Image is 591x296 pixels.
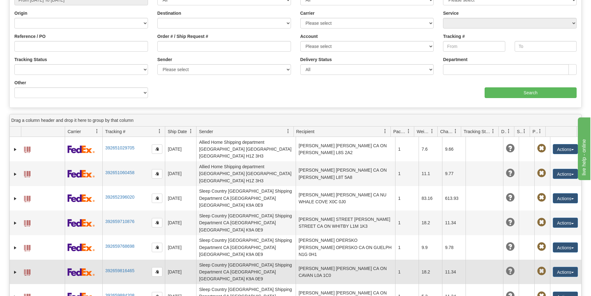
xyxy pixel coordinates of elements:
span: Delivery Status [501,128,507,135]
a: Label [24,193,30,203]
button: Copy to clipboard [152,267,162,277]
input: From [443,41,505,52]
a: Expand [12,245,18,251]
div: grid grouping header [10,114,581,127]
button: Copy to clipboard [152,169,162,179]
td: [PERSON_NAME] [PERSON_NAME] CA NU WHALE COVE X0C 0J0 [296,186,395,210]
td: 18.2 [419,210,442,235]
label: Order # / Ship Request # [157,33,208,39]
label: Service [443,10,459,16]
span: Sender [199,128,213,135]
td: [DATE] [165,260,196,284]
span: Pickup Not Assigned [537,218,546,227]
td: [PERSON_NAME] OPERSKO [PERSON_NAME] OPERSKO CA ON GUELPH N1G 0H1 [296,235,395,260]
td: 1 [395,235,419,260]
label: Reference / PO [14,33,46,39]
td: 18.2 [419,260,442,284]
a: Recipient filter column settings [380,126,390,137]
button: Copy to clipboard [152,194,162,203]
button: Actions [553,267,578,277]
label: Other [14,80,26,86]
label: Carrier [300,10,315,16]
button: Actions [553,193,578,203]
img: 2 - FedEx Express® [68,243,95,251]
label: Tracking # [443,33,465,39]
label: Delivery Status [300,56,332,63]
a: Tracking Status filter column settings [488,126,498,137]
a: Label [24,242,30,252]
span: Pickup Not Assigned [537,267,546,276]
button: Actions [553,144,578,154]
td: Allied Home Shipping department [GEOGRAPHIC_DATA] [GEOGRAPHIC_DATA] [GEOGRAPHIC_DATA] H1Z 3H3 [196,161,296,186]
a: Expand [12,195,18,202]
a: Weight filter column settings [427,126,437,137]
span: Unknown [506,267,515,276]
td: Sleep Country [GEOGRAPHIC_DATA] Shipping Department CA [GEOGRAPHIC_DATA] [GEOGRAPHIC_DATA] K9A 0E9 [196,210,296,235]
a: Label [24,168,30,178]
span: Unknown [506,218,515,227]
span: Packages [393,128,406,135]
span: Ship Date [168,128,187,135]
td: Sleep Country [GEOGRAPHIC_DATA] Shipping Department CA [GEOGRAPHIC_DATA] [GEOGRAPHIC_DATA] K9A 0E9 [196,235,296,260]
td: 1 [395,210,419,235]
label: Tracking Status [14,56,47,63]
span: Unknown [506,193,515,202]
span: Unknown [506,144,515,153]
span: Charge [440,128,453,135]
div: live help - online [5,4,58,11]
button: Copy to clipboard [152,243,162,252]
a: Packages filter column settings [403,126,414,137]
a: Label [24,144,30,154]
a: Carrier filter column settings [92,126,102,137]
td: Sleep Country [GEOGRAPHIC_DATA] Shipping Department CA [GEOGRAPHIC_DATA] [GEOGRAPHIC_DATA] K9A 0E9 [196,260,296,284]
a: Pickup Status filter column settings [535,126,545,137]
a: Ship Date filter column settings [186,126,196,137]
iframe: chat widget [577,116,590,180]
a: 392652396020 [105,195,134,200]
button: Copy to clipboard [152,218,162,227]
label: Account [300,33,318,39]
a: Tracking # filter column settings [154,126,165,137]
button: Actions [553,169,578,179]
span: Tracking # [105,128,125,135]
a: Delivery Status filter column settings [503,126,514,137]
button: Actions [553,218,578,228]
a: 392659816465 [105,268,134,273]
a: Label [24,267,30,277]
td: 9.78 [442,235,466,260]
td: 83.16 [419,186,442,210]
a: Shipment Issues filter column settings [519,126,530,137]
td: 9.77 [442,161,466,186]
span: Pickup Not Assigned [537,193,546,202]
img: 2 - FedEx Express® [68,194,95,202]
span: Weight [417,128,430,135]
td: 11.34 [442,210,466,235]
a: Expand [12,269,18,275]
input: To [515,41,577,52]
td: [PERSON_NAME] [PERSON_NAME] CA ON [PERSON_NAME] L8S 2A2 [296,137,395,161]
td: [DATE] [165,210,196,235]
img: 2 - FedEx Express® [68,170,95,178]
td: 613.93 [442,186,466,210]
img: 2 - FedEx Express® [68,268,95,276]
td: 1 [395,186,419,210]
td: Allied Home Shipping department [GEOGRAPHIC_DATA] [GEOGRAPHIC_DATA] [GEOGRAPHIC_DATA] H1Z 3H3 [196,137,296,161]
span: Recipient [296,128,314,135]
td: [PERSON_NAME] STREET [PERSON_NAME] STREET CA ON WHITBY L1M 1K3 [296,210,395,235]
span: Pickup Not Assigned [537,144,546,153]
a: 392651029705 [105,145,134,150]
a: Expand [12,220,18,226]
span: Carrier [68,128,81,135]
td: 11.1 [419,161,442,186]
a: Label [24,217,30,227]
span: Tracking Status [464,128,491,135]
label: Destination [157,10,181,16]
td: [PERSON_NAME] [PERSON_NAME] CA ON [PERSON_NAME] L8T 5A8 [296,161,395,186]
td: 9.66 [442,137,466,161]
span: Pickup Not Assigned [537,242,546,251]
label: Department [443,56,467,63]
td: 11.34 [442,260,466,284]
button: Actions [553,242,578,252]
a: Expand [12,171,18,177]
span: Unknown [506,242,515,251]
